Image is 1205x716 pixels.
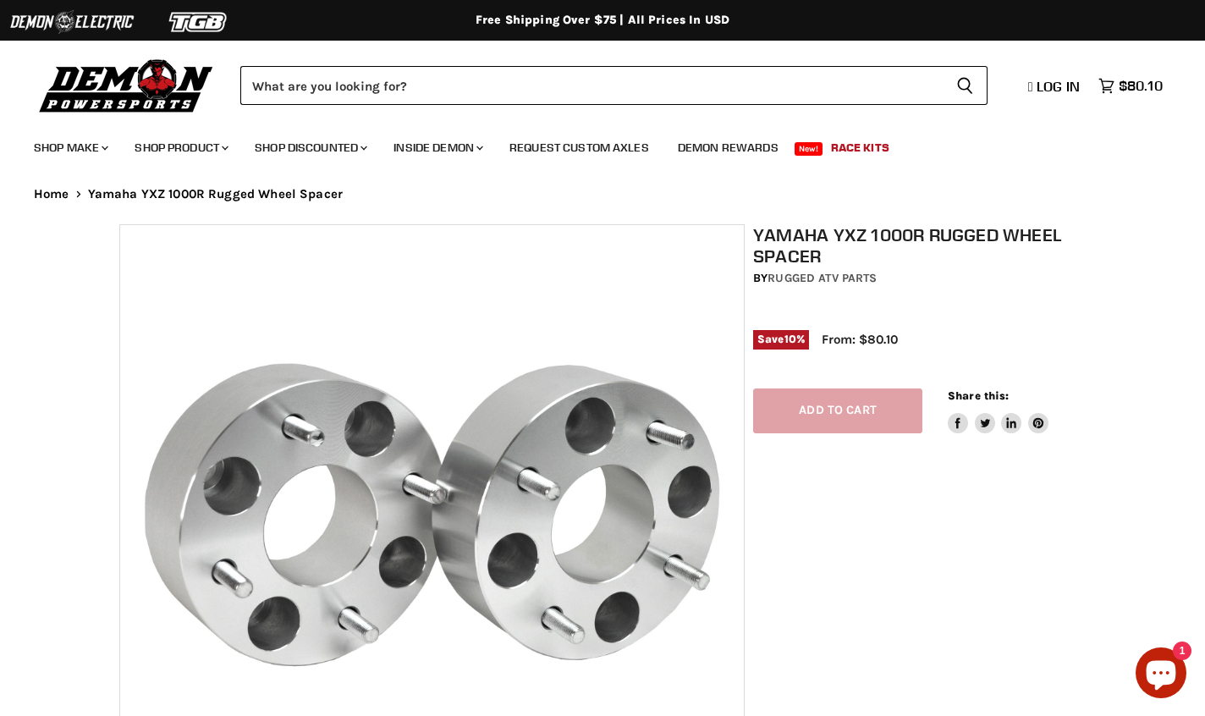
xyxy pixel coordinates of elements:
input: Search [240,66,943,105]
a: Race Kits [818,130,902,165]
ul: Main menu [21,124,1158,165]
a: Demon Rewards [665,130,791,165]
span: New! [795,142,823,156]
img: TGB Logo 2 [135,6,262,38]
a: Home [34,187,69,201]
img: Demon Electric Logo 2 [8,6,135,38]
img: Demon Powersports [34,55,219,115]
a: Log in [1021,79,1090,94]
form: Product [240,66,988,105]
a: Request Custom Axles [497,130,662,165]
h1: Yamaha YXZ 1000R Rugged Wheel Spacer [753,224,1094,267]
a: Shop Discounted [242,130,377,165]
a: Shop Make [21,130,118,165]
aside: Share this: [948,388,1048,433]
span: Log in [1037,78,1080,95]
span: $80.10 [1119,78,1163,94]
a: Rugged ATV Parts [768,271,877,285]
a: $80.10 [1090,74,1171,98]
span: Share this: [948,389,1009,402]
a: Shop Product [122,130,239,165]
a: Inside Demon [381,130,493,165]
span: 10 [784,333,796,345]
span: Yamaha YXZ 1000R Rugged Wheel Spacer [88,187,343,201]
div: by [753,269,1094,288]
button: Search [943,66,988,105]
inbox-online-store-chat: Shopify online store chat [1131,647,1191,702]
span: From: $80.10 [822,332,898,347]
span: Save % [753,330,809,349]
